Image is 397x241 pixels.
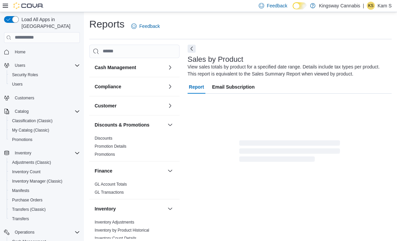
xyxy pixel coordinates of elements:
[9,136,35,144] a: Promotions
[15,49,26,55] span: Home
[239,142,340,163] span: Loading
[95,205,116,212] h3: Inventory
[139,23,160,30] span: Feedback
[7,158,83,167] button: Adjustments (Classic)
[7,195,83,205] button: Purchase Orders
[12,118,53,124] span: Classification (Classic)
[1,93,83,103] button: Customers
[9,177,80,185] span: Inventory Manager (Classic)
[9,126,80,134] span: My Catalog (Classic)
[9,215,32,223] a: Transfers
[12,107,80,115] span: Catalog
[129,19,162,33] a: Feedback
[9,158,54,166] a: Adjustments (Classic)
[15,109,29,114] span: Catalog
[95,102,116,109] h3: Customer
[9,71,80,79] span: Security Roles
[7,167,83,177] button: Inventory Count
[95,102,165,109] button: Customer
[95,152,115,157] a: Promotions
[378,2,392,10] p: Kam S
[7,214,83,224] button: Transfers
[15,63,25,68] span: Users
[9,80,80,88] span: Users
[89,180,180,199] div: Finance
[267,2,287,9] span: Feedback
[95,190,124,195] a: GL Transactions
[1,61,83,70] button: Users
[9,168,43,176] a: Inventory Count
[95,205,165,212] button: Inventory
[12,61,80,69] span: Users
[166,121,174,129] button: Discounts & Promotions
[95,182,127,187] a: GL Account Totals
[89,134,180,161] div: Discounts & Promotions
[12,160,51,165] span: Adjustments (Classic)
[95,236,137,241] a: Inventory Count Details
[7,177,83,186] button: Inventory Manager (Classic)
[188,55,243,63] h3: Sales by Product
[7,205,83,214] button: Transfers (Classic)
[12,216,29,222] span: Transfers
[12,107,31,115] button: Catalog
[188,63,388,78] div: View sales totals by product for a specified date range. Details include tax types per product. T...
[95,83,121,90] h3: Compliance
[12,149,34,157] button: Inventory
[1,228,83,237] button: Operations
[95,167,165,174] button: Finance
[12,228,80,236] span: Operations
[1,107,83,116] button: Catalog
[9,187,80,195] span: Manifests
[95,64,136,71] h3: Cash Management
[95,83,165,90] button: Compliance
[7,135,83,144] button: Promotions
[12,179,62,184] span: Inventory Manager (Classic)
[9,136,80,144] span: Promotions
[7,126,83,135] button: My Catalog (Classic)
[12,94,37,102] a: Customers
[95,122,165,128] button: Discounts & Promotions
[89,17,125,31] h1: Reports
[13,2,44,9] img: Cova
[166,83,174,91] button: Compliance
[95,144,127,149] a: Promotion Details
[166,63,174,71] button: Cash Management
[9,187,32,195] a: Manifests
[12,228,37,236] button: Operations
[9,177,65,185] a: Inventory Manager (Classic)
[15,95,34,101] span: Customers
[12,137,33,142] span: Promotions
[95,228,149,233] a: Inventory by Product Historical
[12,48,28,56] a: Home
[9,71,41,79] a: Security Roles
[12,82,22,87] span: Users
[7,116,83,126] button: Classification (Classic)
[363,2,364,10] p: |
[319,2,360,10] p: Kingsway Cannabis
[12,207,46,212] span: Transfers (Classic)
[95,122,149,128] h3: Discounts & Promotions
[12,197,43,203] span: Purchase Orders
[95,220,134,225] a: Inventory Adjustments
[12,188,29,193] span: Manifests
[1,148,83,158] button: Inventory
[189,80,204,94] span: Report
[166,102,174,110] button: Customer
[9,196,80,204] span: Purchase Orders
[212,80,255,94] span: Email Subscription
[188,45,196,53] button: Next
[12,169,41,175] span: Inventory Count
[12,72,38,78] span: Security Roles
[12,94,80,102] span: Customers
[95,167,112,174] h3: Finance
[7,80,83,89] button: Users
[166,167,174,175] button: Finance
[367,2,375,10] div: Kam S
[9,117,55,125] a: Classification (Classic)
[293,9,293,10] span: Dark Mode
[9,117,80,125] span: Classification (Classic)
[12,128,49,133] span: My Catalog (Classic)
[9,215,80,223] span: Transfers
[7,70,83,80] button: Security Roles
[9,80,25,88] a: Users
